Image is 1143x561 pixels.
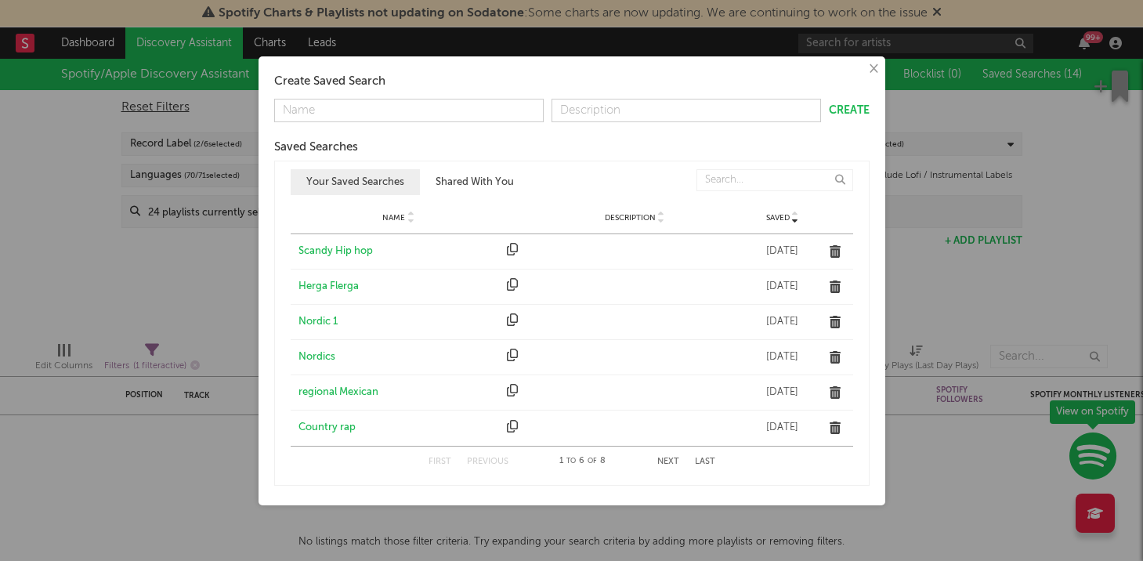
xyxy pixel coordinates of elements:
[829,105,870,116] button: Create
[743,314,822,330] div: [DATE]
[298,420,500,436] a: Country rap
[274,99,544,122] input: Name
[467,458,508,466] button: Previous
[291,169,420,195] button: Your Saved Searches
[429,458,451,466] button: First
[864,60,881,78] button: ×
[743,244,822,259] div: [DATE]
[588,458,597,465] span: of
[420,169,530,195] button: Shared With You
[274,138,870,157] div: Saved Searches
[605,213,656,223] span: Description
[540,452,626,471] div: 1 6 8
[298,314,500,330] a: Nordic 1
[298,349,500,365] a: Nordics
[382,213,405,223] span: Name
[766,213,790,223] span: Saved
[298,244,500,259] a: Scandy Hip hop
[298,279,500,295] a: Herga Flerga
[657,458,679,466] button: Next
[743,349,822,365] div: [DATE]
[566,458,576,465] span: to
[695,458,715,466] button: Last
[298,385,500,400] a: regional Mexican
[743,279,822,295] div: [DATE]
[274,72,870,91] div: Create Saved Search
[552,99,821,122] input: Description
[743,385,822,400] div: [DATE]
[743,420,822,436] div: [DATE]
[696,169,853,191] input: Search...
